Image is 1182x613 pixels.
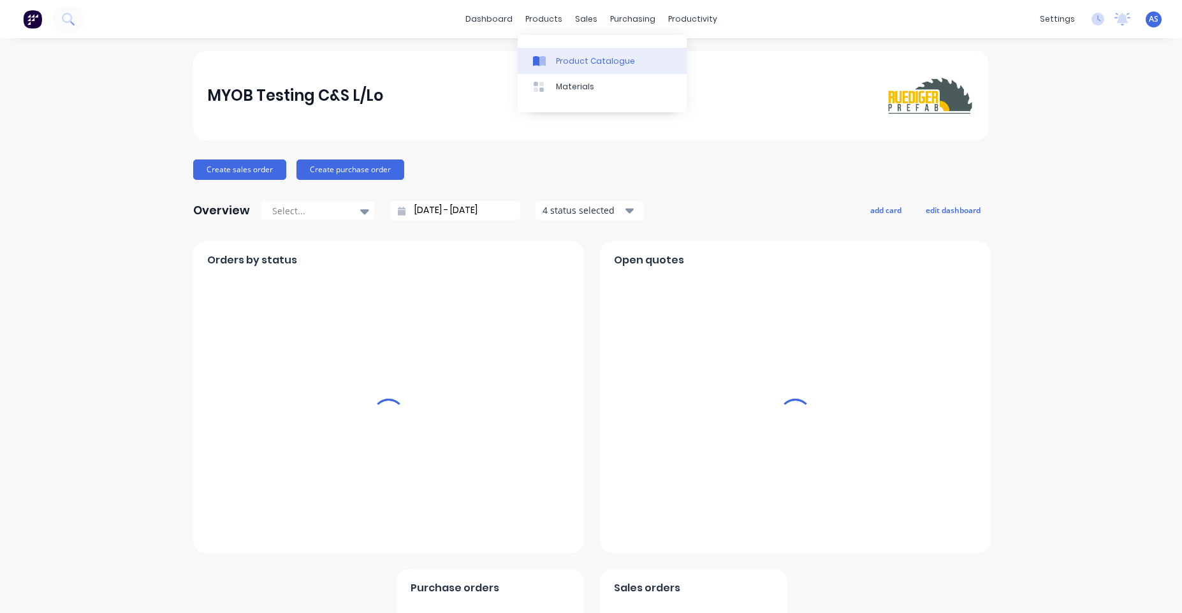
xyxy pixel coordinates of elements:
button: Create purchase order [296,159,404,180]
img: MYOB Testing C&S L/Lo [886,73,975,118]
button: add card [862,202,910,218]
div: settings [1033,10,1081,29]
div: MYOB Testing C&S L/Lo [207,83,383,108]
button: 4 status selected [536,201,644,220]
span: AS [1149,13,1158,25]
div: productivity [662,10,724,29]
button: edit dashboard [917,202,989,218]
img: Factory [23,10,42,29]
a: Materials [518,74,687,100]
div: purchasing [604,10,662,29]
span: Purchase orders [411,580,499,596]
span: Open quotes [614,253,684,268]
span: Sales orders [614,580,680,596]
a: Product Catalogue [518,48,687,73]
div: Product Catalogue [556,55,635,67]
div: products [519,10,569,29]
div: Materials [556,81,594,92]
button: Create sales order [193,159,286,180]
div: 4 status selected [543,203,623,217]
a: dashboard [459,10,519,29]
div: sales [569,10,604,29]
div: Overview [193,198,250,223]
span: Orders by status [207,253,297,268]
